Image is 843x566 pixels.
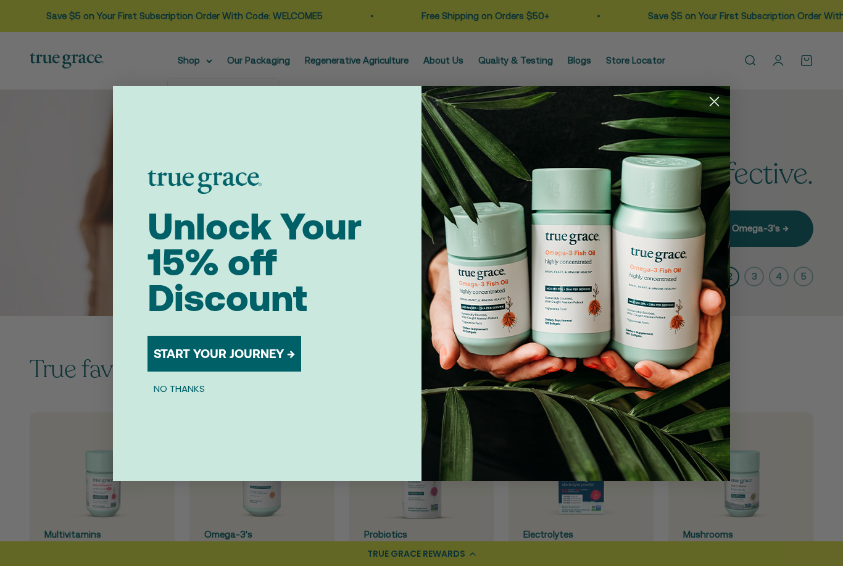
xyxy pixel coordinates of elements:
img: logo placeholder [147,170,262,194]
button: NO THANKS [147,381,211,396]
button: START YOUR JOURNEY → [147,336,301,372]
button: Close dialog [704,91,725,112]
span: Unlock Your 15% off Discount [147,205,362,319]
img: 098727d5-50f8-4f9b-9554-844bb8da1403.jpeg [421,86,730,481]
